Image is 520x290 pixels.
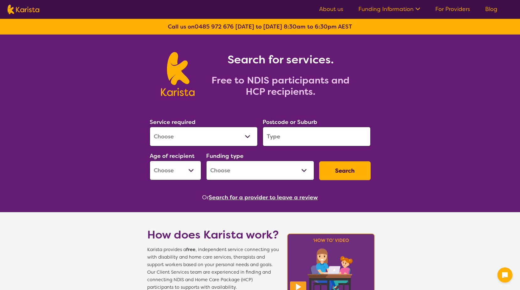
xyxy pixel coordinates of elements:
[263,127,371,146] input: Type
[263,118,317,126] label: Postcode or Suburb
[161,52,195,96] img: Karista logo
[202,52,359,67] h1: Search for services.
[202,193,209,202] span: Or
[209,193,318,202] button: Search for a provider to leave a review
[358,5,420,13] a: Funding Information
[206,152,244,160] label: Funding type
[319,161,371,180] button: Search
[319,5,343,13] a: About us
[150,152,195,160] label: Age of recipient
[150,118,196,126] label: Service required
[186,247,196,253] b: free
[435,5,470,13] a: For Providers
[8,5,39,14] img: Karista logo
[147,227,279,242] h1: How does Karista work?
[195,23,234,30] a: 0485 972 676
[202,75,359,97] h2: Free to NDIS participants and HCP recipients.
[168,23,352,30] b: Call us on [DATE] to [DATE] 8:30am to 6:30pm AEST
[485,5,497,13] a: Blog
